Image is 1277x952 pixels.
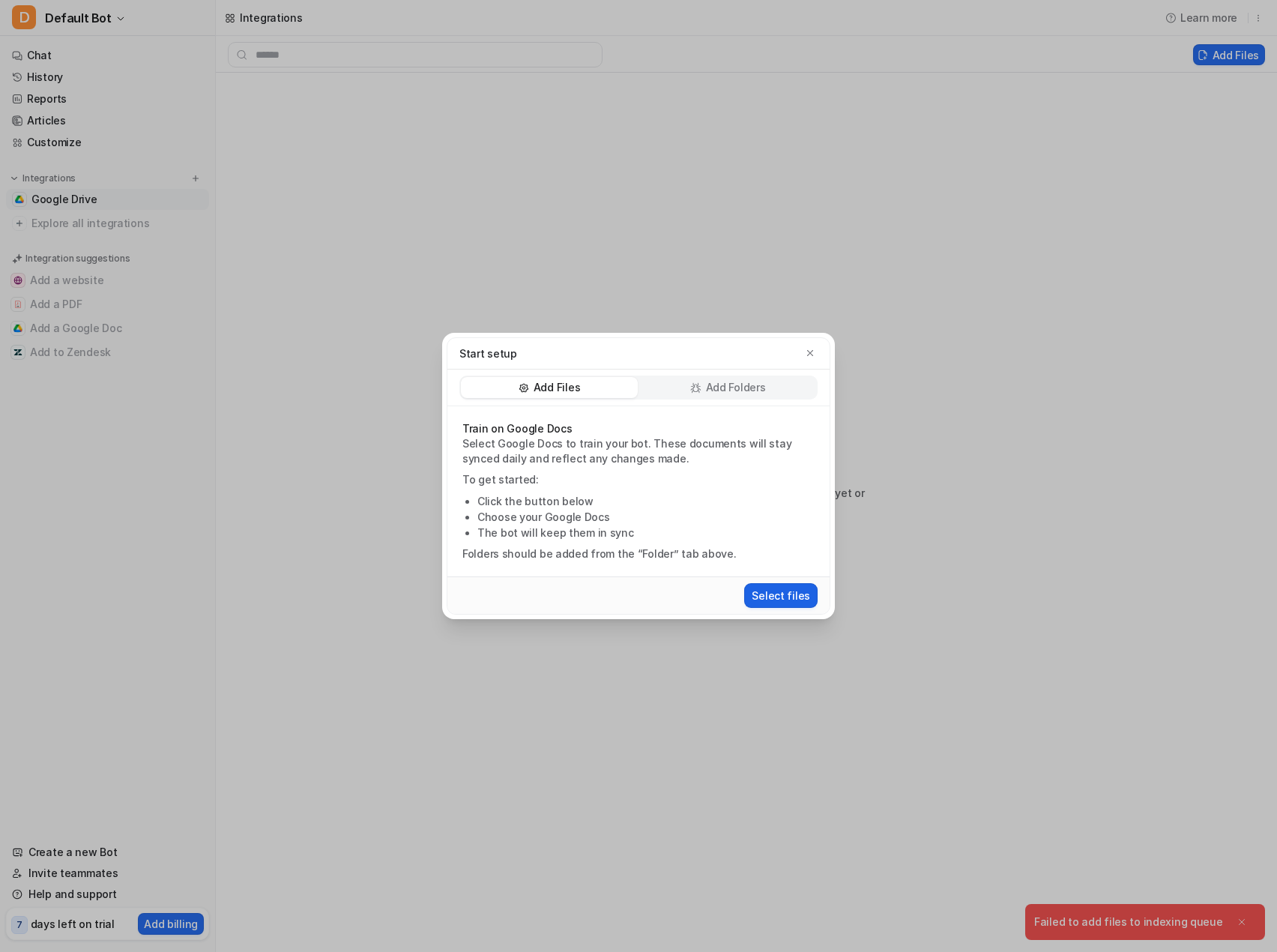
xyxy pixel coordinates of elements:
[459,346,517,361] p: Start setup
[534,380,580,395] p: Add Files
[477,509,815,525] li: Choose your Google Docs
[462,546,815,561] p: Folders should be added from the “Folder” tab above.
[477,493,815,509] li: Click the button below
[462,472,815,487] p: To get started:
[744,583,818,608] button: Select files
[462,436,815,466] p: Select Google Docs to train your bot. These documents will stay synced daily and reflect any chan...
[706,380,766,395] p: Add Folders
[462,421,815,436] p: Train on Google Docs
[477,525,815,540] li: The bot will keep them in sync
